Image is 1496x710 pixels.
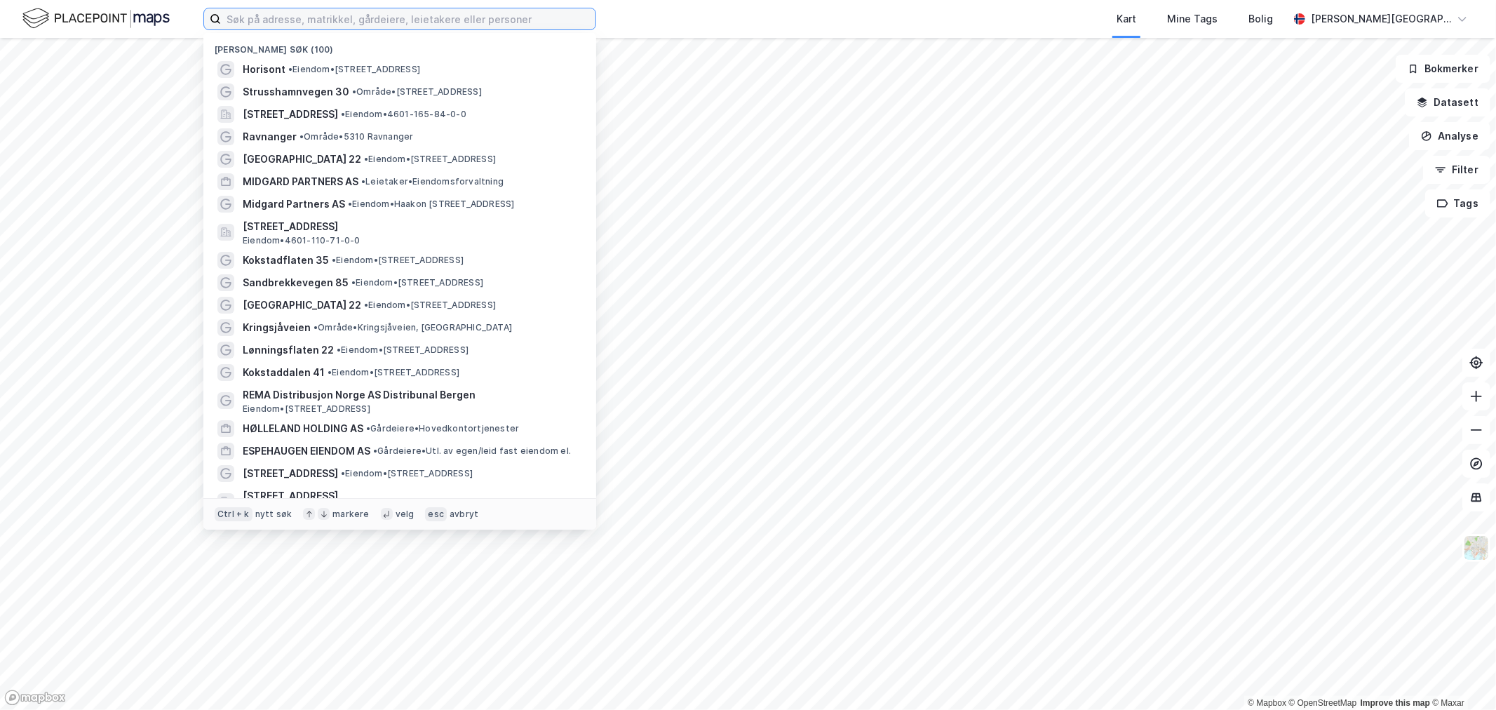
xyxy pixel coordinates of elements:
span: Eiendom • 4601-165-84-0-0 [341,109,466,120]
span: Område • 5310 Ravnanger [299,131,413,142]
span: MIDGARD PARTNERS AS [243,173,358,190]
span: HØLLELAND HOLDING AS [243,420,363,437]
span: Eiendom • [STREET_ADDRESS] [288,64,420,75]
span: [GEOGRAPHIC_DATA] 22 [243,151,361,168]
span: Lønningsflaten 22 [243,342,334,359]
div: Ctrl + k [215,507,252,521]
span: Eiendom • [STREET_ADDRESS] [364,154,496,165]
span: Ravnanger [243,128,297,145]
span: Eiendom • 4601-110-71-0-0 [243,235,360,246]
span: Midgard Partners AS [243,196,345,213]
span: [GEOGRAPHIC_DATA] 22 [243,297,361,314]
span: [STREET_ADDRESS] [243,106,338,123]
span: Horisont [243,61,285,78]
span: Eiendom • [STREET_ADDRESS] [328,367,459,378]
span: • [341,109,345,119]
button: Filter [1423,156,1490,184]
span: Leietaker • Eiendomsforvaltning [361,176,504,187]
div: nytt søk [255,509,292,520]
img: Z [1463,535,1490,561]
a: OpenStreetMap [1289,698,1357,708]
span: • [314,322,318,333]
span: • [361,176,365,187]
span: [STREET_ADDRESS] [243,218,579,235]
span: Eiendom • [STREET_ADDRESS] [341,468,473,479]
span: • [351,277,356,288]
span: • [341,468,345,478]
span: • [364,300,368,310]
button: Tags [1425,189,1490,217]
div: esc [425,507,447,521]
iframe: Chat Widget [1426,643,1496,710]
button: Datasett [1405,88,1490,116]
a: Mapbox [1248,698,1286,708]
input: Søk på adresse, matrikkel, gårdeiere, leietakere eller personer [221,8,595,29]
span: Strusshamnvegen 30 [243,83,349,100]
button: Analyse [1409,122,1490,150]
span: Eiendom • Haakon [STREET_ADDRESS] [348,199,514,210]
span: Område • Kringsjåveien, [GEOGRAPHIC_DATA] [314,322,512,333]
span: Gårdeiere • Hovedkontortjenester [366,423,519,434]
span: ESPEHAUGEN EIENDOM AS [243,443,370,460]
div: Kart [1117,11,1136,27]
span: [STREET_ADDRESS] [243,465,338,482]
span: Kokstadflaten 35 [243,252,329,269]
span: Eiendom • [STREET_ADDRESS] [351,277,483,288]
span: • [299,131,304,142]
span: • [288,64,292,74]
span: Område • [STREET_ADDRESS] [352,86,482,98]
div: [PERSON_NAME] søk (100) [203,33,596,58]
span: Eiendom • [STREET_ADDRESS] [337,344,469,356]
div: Bolig [1248,11,1273,27]
span: • [364,154,368,164]
span: REMA Distribusjon Norge AS Distribunal Bergen [243,387,579,403]
div: velg [396,509,415,520]
div: avbryt [450,509,478,520]
span: Eiendom • [STREET_ADDRESS] [364,300,496,311]
div: Mine Tags [1167,11,1218,27]
span: • [328,367,332,377]
span: Gårdeiere • Utl. av egen/leid fast eiendom el. [373,446,571,457]
span: Kokstaddalen 41 [243,364,325,381]
span: • [373,446,377,456]
button: Bokmerker [1396,55,1490,83]
div: [PERSON_NAME][GEOGRAPHIC_DATA] [1311,11,1451,27]
a: Improve this map [1361,698,1430,708]
span: • [337,344,341,355]
span: Sandbrekkevegen 85 [243,274,349,291]
span: • [332,255,336,265]
span: Eiendom • [STREET_ADDRESS] [332,255,464,266]
span: • [352,86,356,97]
div: markere [332,509,369,520]
span: [STREET_ADDRESS] [243,488,579,504]
img: logo.f888ab2527a4732fd821a326f86c7f29.svg [22,6,170,31]
span: • [366,423,370,434]
a: Mapbox homepage [4,690,66,706]
span: • [348,199,352,209]
span: Kringsjåveien [243,319,311,336]
span: Eiendom • [STREET_ADDRESS] [243,403,370,415]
